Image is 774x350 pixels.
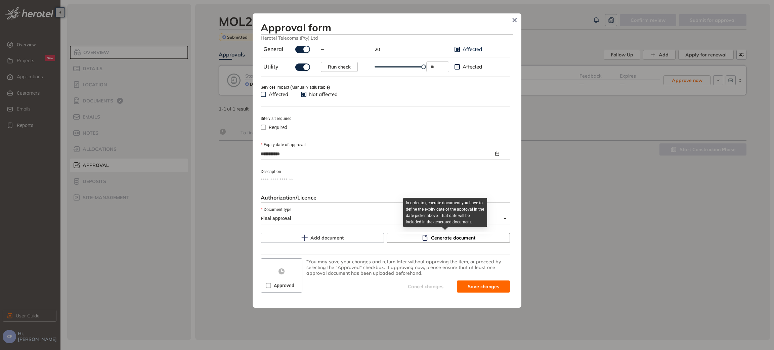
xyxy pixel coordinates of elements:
span: Save changes [468,283,499,290]
span: Not affected [306,91,340,98]
span: Add document [310,234,344,242]
label: Services Impact (Manually adjustable) [261,84,330,91]
span: General [263,46,283,52]
div: In order to generate document you have to define the expiry date of the approval in the date-pick... [403,198,487,227]
span: Affected [460,46,485,53]
label: Site visit required [261,116,292,122]
button: Add document [261,233,384,243]
span: Authorization/Licence [261,194,316,201]
span: Affected [460,63,485,70]
h3: Approval form [261,21,513,34]
div: *You may save your changes and return later without approving the item, or proceed by selecting t... [306,259,510,276]
span: Affected [266,91,291,98]
input: Expiry date of approval [261,150,494,158]
span: Final approval [261,213,506,224]
button: Save changes [457,280,510,293]
span: Generate document [431,234,475,242]
td: — [318,41,372,57]
button: Generate document [387,233,510,243]
label: Expiry date of approval [261,142,306,148]
span: Herotel Telecoms (Pty) Ltd [261,35,513,41]
label: Description [261,169,281,175]
span: Run check [328,63,351,71]
span: Required [266,124,290,131]
button: Close [510,15,520,25]
span: Approved [271,282,297,289]
button: Run check [321,62,358,72]
span: 20 [375,46,380,52]
span: Utility [263,63,278,70]
textarea: Description [261,175,510,186]
label: Document type [261,207,291,213]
